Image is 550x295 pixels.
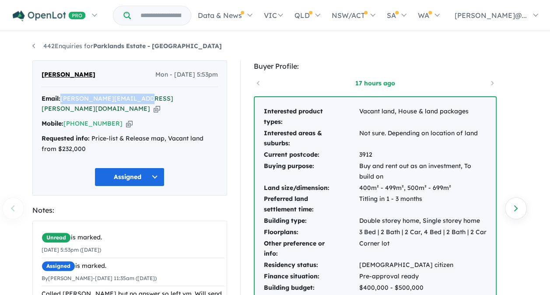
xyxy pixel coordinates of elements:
div: Notes: [32,204,227,216]
td: Interested areas & suburbs: [263,128,359,150]
td: Residency status: [263,260,359,271]
small: By [PERSON_NAME] - [DATE] 11:35am ([DATE]) [42,275,157,281]
td: Finance situation: [263,271,359,282]
td: [DEMOGRAPHIC_DATA] citizen [359,260,487,271]
td: Interested product types: [263,106,359,128]
strong: Email: [42,95,60,102]
div: is marked. [42,232,224,243]
td: 3912 [359,149,487,161]
a: 442Enquiries forParklands Estate - [GEOGRAPHIC_DATA] [32,42,222,50]
strong: Mobile: [42,119,63,127]
span: Unread [42,232,71,243]
a: [PERSON_NAME][EMAIL_ADDRESS][PERSON_NAME][DOMAIN_NAME] [42,95,173,113]
span: [PERSON_NAME] [42,70,95,80]
span: Assigned [42,261,75,271]
td: Not sure. Depending on location of land [359,128,487,150]
span: [PERSON_NAME]@... [455,11,527,20]
strong: Requested info: [42,134,90,142]
a: [PHONE_NUMBER] [63,119,123,127]
td: Pre-approval ready [359,271,487,282]
td: Floorplans: [263,227,359,238]
button: Assigned [95,168,165,186]
td: Buy and rent out as an investment, To build on [359,161,487,183]
strong: Parklands Estate - [GEOGRAPHIC_DATA] [93,42,222,50]
input: Try estate name, suburb, builder or developer [133,6,189,25]
div: is marked. [42,261,224,271]
button: Copy [154,104,160,113]
img: Openlot PRO Logo White [13,11,86,21]
td: Current postcode: [263,149,359,161]
small: [DATE] 5:53pm ([DATE]) [42,246,101,253]
span: Mon - [DATE] 5:53pm [155,70,218,80]
td: Land size/dimension: [263,183,359,194]
td: $400,000 - $500,000 [359,282,487,294]
td: Building budget: [263,282,359,294]
td: 3 Bed | 2 Bath | 2 Car, 4 Bed | 2 Bath | 2 Car [359,227,487,238]
td: 400m² - 499m², 500m² - 699m² [359,183,487,194]
td: Titling in 1 - 3 months [359,193,487,215]
td: Other preference or info: [263,238,359,260]
nav: breadcrumb [32,41,518,52]
td: Corner lot [359,238,487,260]
td: Vacant land, House & land packages [359,106,487,128]
td: Double storey home, Single storey home [359,215,487,227]
td: Building type: [263,215,359,227]
div: Price-list & Release map, Vacant land from $232,000 [42,133,218,155]
td: Buying purpose: [263,161,359,183]
a: 17 hours ago [338,79,412,88]
div: Buyer Profile: [254,60,497,72]
td: Preferred land settlement time: [263,193,359,215]
button: Copy [126,119,133,128]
